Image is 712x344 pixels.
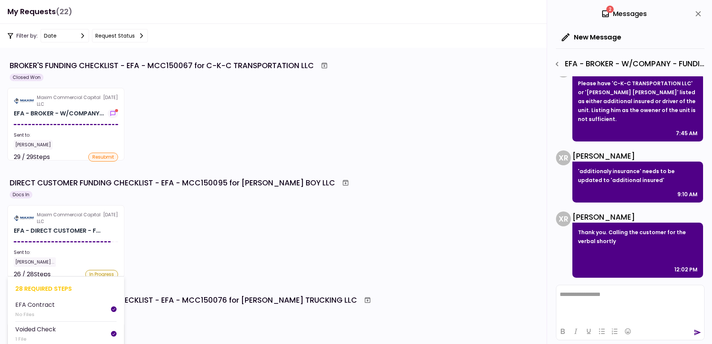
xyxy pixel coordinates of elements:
[14,257,56,267] div: [PERSON_NAME]...
[14,109,104,118] div: EFA - BROKER - W/COMPANY - FUNDING CHECKLIST
[556,150,571,165] div: X R
[578,79,697,124] p: Please have 'C-K-C TRANSPORTATION LLC' or '[PERSON_NAME] [PERSON_NAME]' listed as either addition...
[14,226,101,235] div: EFA - DIRECT CUSTOMER - FUNDING CHECKLIST
[556,211,571,226] div: X R
[572,150,703,162] div: [PERSON_NAME]
[14,94,118,108] div: [DATE]
[14,98,34,104] img: Partner logo
[10,74,44,81] div: Closed Won
[578,167,697,185] p: 'additionaly insurance' needs to be updated to 'additional insured'
[556,285,704,322] iframe: Rich Text Area
[10,191,32,198] div: Docs In
[674,265,697,274] div: 12:02 PM
[44,32,57,40] div: date
[88,153,118,162] div: resubmit
[92,29,148,42] button: Request status
[15,335,56,343] div: 1 File
[14,270,51,279] div: 26 / 28 Steps
[595,326,608,337] button: Bullet list
[10,60,314,71] div: BROKER'S FUNDING CHECKLIST - EFA - MCC150067 for C-K-C TRANSPORTATION LLC
[339,176,352,189] button: Archive workflow
[37,211,103,225] div: Maxim Commercial Capital LLC
[15,325,56,334] div: Voided Check
[622,326,634,337] button: Emojis
[15,311,55,318] div: No Files
[606,6,614,13] span: 2
[14,249,118,256] div: Sent to:
[15,284,117,293] div: 28 required steps
[14,153,50,162] div: 29 / 29 Steps
[578,228,697,246] p: Thank you. Calling the customer for the verbal shortly
[10,177,335,188] div: DIRECT CUSTOMER FUNDING CHECKLIST - EFA - MCC150095 for [PERSON_NAME] BOY LLC
[572,211,703,223] div: [PERSON_NAME]
[14,211,118,225] div: [DATE]
[14,140,53,150] div: [PERSON_NAME]
[694,329,701,336] button: send
[10,294,357,306] div: DIRECT CUSTOMER FUNDING CHECKLIST - EFA - MCC150076 for [PERSON_NAME] TRUCKING LLC
[556,326,569,337] button: Bold
[7,29,148,42] div: Filter by:
[318,59,331,72] button: Archive workflow
[551,58,705,70] div: EFA - BROKER - W/COMPANY - FUNDING CHECKLIST - Certificate of Insurance
[569,326,582,337] button: Italic
[582,326,595,337] button: Underline
[85,270,118,279] div: In Progress
[56,4,72,19] span: (22)
[108,109,118,118] button: show-messages
[692,7,705,20] button: close
[361,293,374,307] button: Archive workflow
[41,29,89,42] button: date
[676,129,697,138] div: 7:45 AM
[556,28,627,47] button: New Message
[608,326,621,337] button: Numbered list
[37,94,103,108] div: Maxim Commercial Capital LLC
[7,4,72,19] h1: My Requests
[15,300,55,309] div: EFA Contract
[14,215,34,222] img: Partner logo
[601,8,647,19] div: Messages
[677,190,697,199] div: 9:10 AM
[14,132,118,138] div: Sent to:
